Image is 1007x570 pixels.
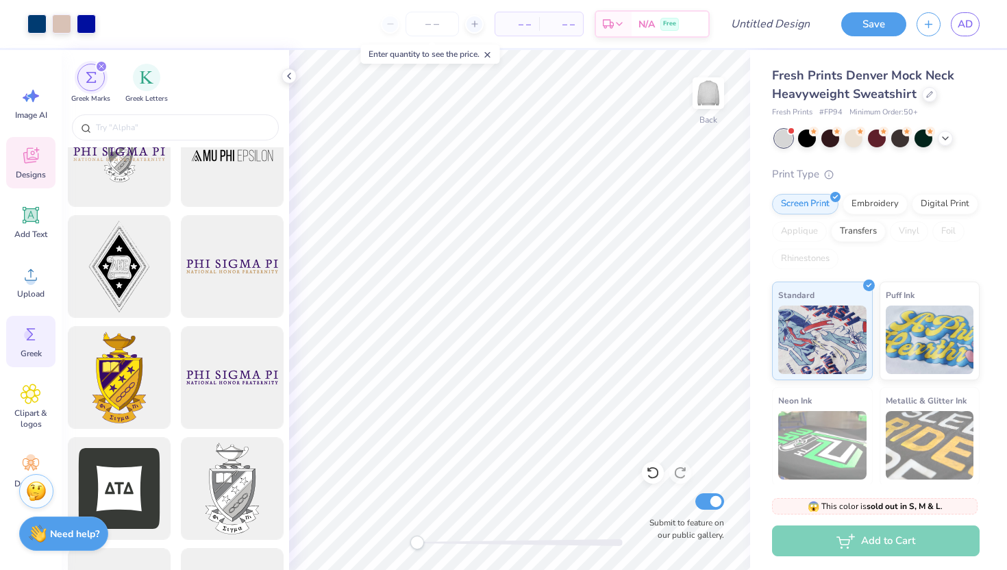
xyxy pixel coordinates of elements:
[778,393,812,408] span: Neon Ink
[71,64,110,104] button: filter button
[932,221,965,242] div: Foil
[772,107,812,119] span: Fresh Prints
[841,12,906,36] button: Save
[361,45,500,64] div: Enter quantity to see the price.
[14,229,47,240] span: Add Text
[890,221,928,242] div: Vinyl
[16,169,46,180] span: Designs
[951,12,980,36] a: AD
[71,64,110,104] div: filter for Greek Marks
[843,194,908,214] div: Embroidery
[886,288,915,302] span: Puff Ink
[406,12,459,36] input: – –
[547,17,575,32] span: – –
[642,517,724,541] label: Submit to feature on our public gallery.
[772,249,838,269] div: Rhinestones
[86,72,97,83] img: Greek Marks Image
[772,194,838,214] div: Screen Print
[886,393,967,408] span: Metallic & Glitter Ink
[503,17,531,32] span: – –
[699,114,717,126] div: Back
[831,221,886,242] div: Transfers
[71,94,110,104] span: Greek Marks
[808,500,943,512] span: This color is .
[21,348,42,359] span: Greek
[125,94,168,104] span: Greek Letters
[778,306,867,374] img: Standard
[638,17,655,32] span: N/A
[720,10,821,38] input: Untitled Design
[819,107,843,119] span: # FP94
[410,536,424,549] div: Accessibility label
[867,501,941,512] strong: sold out in S, M & L
[886,411,974,480] img: Metallic & Glitter Ink
[95,121,270,134] input: Try "Alpha"
[886,306,974,374] img: Puff Ink
[958,16,973,32] span: AD
[912,194,978,214] div: Digital Print
[772,67,954,102] span: Fresh Prints Denver Mock Neck Heavyweight Sweatshirt
[125,64,168,104] div: filter for Greek Letters
[8,408,53,430] span: Clipart & logos
[17,288,45,299] span: Upload
[772,221,827,242] div: Applique
[778,288,815,302] span: Standard
[14,478,47,489] span: Decorate
[778,411,867,480] img: Neon Ink
[15,110,47,121] span: Image AI
[125,64,168,104] button: filter button
[50,528,99,541] strong: Need help?
[663,19,676,29] span: Free
[808,500,819,513] span: 😱
[140,71,153,84] img: Greek Letters Image
[772,166,980,182] div: Print Type
[695,79,722,107] img: Back
[849,107,918,119] span: Minimum Order: 50 +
